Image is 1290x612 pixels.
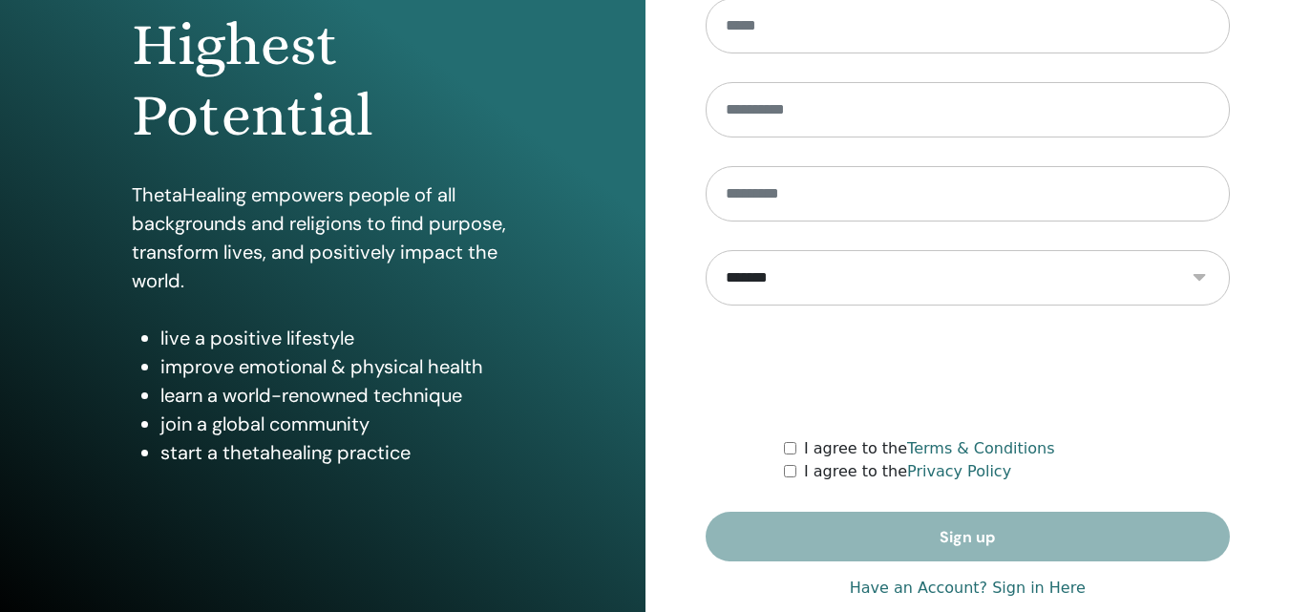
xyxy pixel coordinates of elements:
li: learn a world-renowned technique [160,381,514,410]
li: join a global community [160,410,514,438]
li: improve emotional & physical health [160,352,514,381]
label: I agree to the [804,437,1055,460]
p: ThetaHealing empowers people of all backgrounds and religions to find purpose, transform lives, a... [132,180,514,295]
iframe: reCAPTCHA [822,334,1112,409]
label: I agree to the [804,460,1011,483]
a: Privacy Policy [907,462,1011,480]
a: Have an Account? Sign in Here [850,577,1086,600]
li: start a thetahealing practice [160,438,514,467]
li: live a positive lifestyle [160,324,514,352]
a: Terms & Conditions [907,439,1054,457]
